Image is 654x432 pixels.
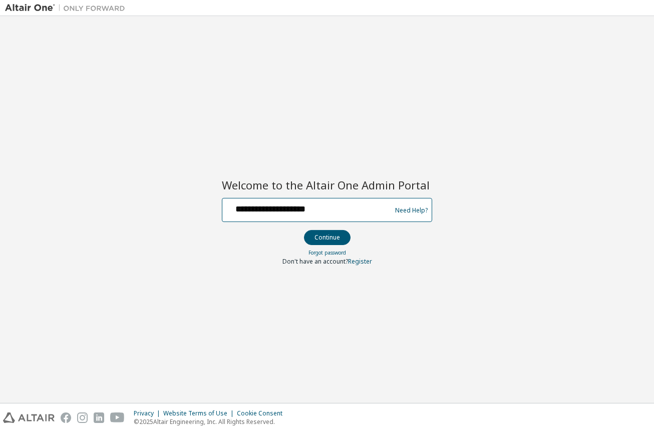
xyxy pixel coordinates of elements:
img: linkedin.svg [94,412,104,423]
img: instagram.svg [77,412,88,423]
span: Don't have an account? [282,257,348,266]
img: altair_logo.svg [3,412,55,423]
img: youtube.svg [110,412,125,423]
img: Altair One [5,3,130,13]
a: Forgot password [308,249,346,256]
a: Register [348,257,372,266]
h2: Welcome to the Altair One Admin Portal [222,178,432,192]
p: © 2025 Altair Engineering, Inc. All Rights Reserved. [134,417,288,426]
div: Privacy [134,409,163,417]
div: Website Terms of Use [163,409,237,417]
button: Continue [304,230,351,245]
img: facebook.svg [61,412,71,423]
div: Cookie Consent [237,409,288,417]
